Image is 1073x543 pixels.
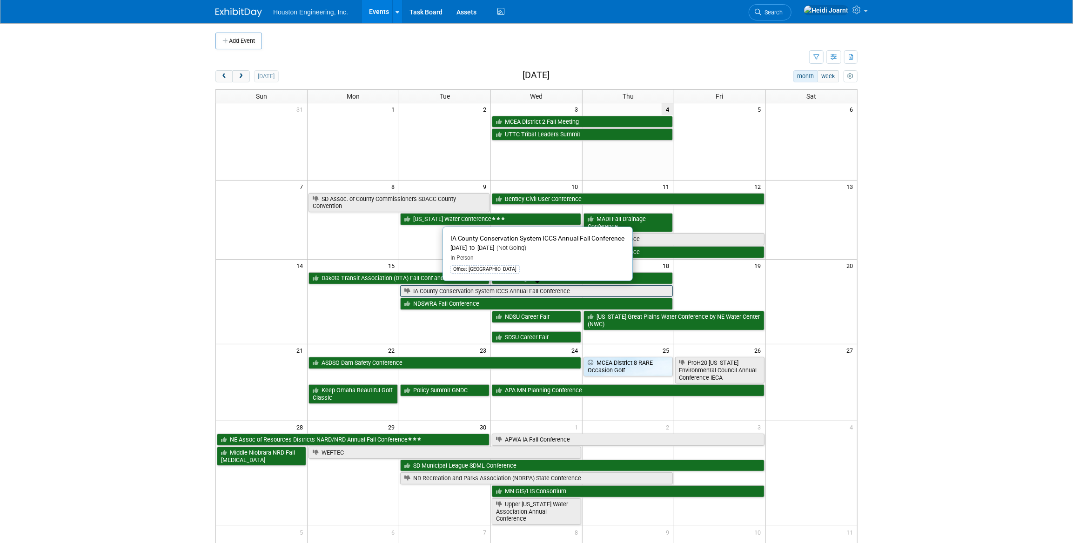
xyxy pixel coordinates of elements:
span: 31 [295,103,307,115]
span: 8 [574,526,582,538]
span: 28 [295,421,307,433]
span: 5 [299,526,307,538]
a: NE Assoc of Resources Districts NARD/NRD Annual Fall Conference [217,434,490,446]
span: Wed [530,93,543,100]
a: UTTC Tribal Leaders Summit [492,128,673,141]
span: 13 [845,181,857,192]
a: IA County Conservation System ICCS Annual Fall Conference [400,285,673,297]
span: 15 [387,260,399,271]
span: 9 [665,526,674,538]
span: 20 [845,260,857,271]
span: 11 [662,181,674,192]
span: 7 [482,526,490,538]
span: 18 [662,260,674,271]
span: 9 [482,181,490,192]
span: 10 [754,526,765,538]
span: Thu [623,93,634,100]
span: IA County Conservation System ICCS Annual Fall Conference [450,235,625,242]
a: Policy Summit GNDC [400,384,490,396]
span: 22 [387,344,399,356]
span: Houston Engineering, Inc. [273,8,348,16]
a: MCEA District 8 RARE Occasion Golf [583,357,673,376]
a: ASDSO Dam Safety Conference [308,357,581,369]
span: 27 [845,344,857,356]
a: NDSWRA Fall Conference [400,298,673,310]
span: 12 [754,181,765,192]
span: 30 [479,421,490,433]
span: Fri [716,93,724,100]
img: ExhibitDay [215,8,262,17]
span: Sun [256,93,267,100]
div: [DATE] to [DATE] [450,244,625,252]
a: NDSU Career Fair [492,311,581,323]
button: next [232,70,249,82]
a: Middle Niobrara NRD Fall [MEDICAL_DATA] [217,447,306,466]
a: APA MN Planning Conference [492,384,765,396]
span: Search [761,9,783,16]
a: APWA IA Fall Conference [492,434,765,446]
span: Sat [806,93,816,100]
span: 6 [390,526,399,538]
button: month [793,70,818,82]
img: Heidi Joarnt [804,5,849,15]
a: [US_STATE] Water Conference [400,213,581,225]
span: 14 [295,260,307,271]
span: 5 [757,103,765,115]
span: 11 [845,526,857,538]
span: 25 [662,344,674,356]
span: 4 [662,103,674,115]
a: SD Assoc. of County Commissioners SDACC County Convention [308,193,490,212]
div: Office: [GEOGRAPHIC_DATA] [450,265,520,274]
button: [DATE] [254,70,279,82]
a: [US_STATE] Great Plains Water Conference by NE Water Center (NWC) [583,311,765,330]
span: 26 [754,344,765,356]
span: (Not Going) [495,244,527,251]
button: prev [215,70,233,82]
a: WEFTEC [308,447,581,459]
span: 29 [387,421,399,433]
span: 1 [574,421,582,433]
a: Search [749,4,791,20]
a: Dakota Transit Association (DTA) Fall Conf and Roadeo [308,272,490,284]
span: 8 [390,181,399,192]
a: MN GIS/LIS Consortium [492,485,765,497]
span: 24 [570,344,582,356]
a: MCEA District 2 Fall Meeting [492,116,673,128]
span: 10 [570,181,582,192]
span: 6 [849,103,857,115]
h2: [DATE] [523,70,550,80]
span: In-Person [450,255,474,261]
span: 1 [390,103,399,115]
a: MADI Fall Drainage Conference [583,213,673,232]
span: 21 [295,344,307,356]
button: Add Event [215,33,262,49]
span: 3 [574,103,582,115]
a: Upper [US_STATE] Water Association Annual Conference [492,498,581,525]
span: 23 [479,344,490,356]
a: SDSU Career Fair [492,331,581,343]
button: myCustomButton [844,70,858,82]
span: 2 [665,421,674,433]
span: Tue [440,93,450,100]
a: SD Municipal League SDML Conference [400,460,764,472]
a: Bentley Civil User Conference [492,193,765,205]
i: Personalize Calendar [847,74,853,80]
span: 4 [849,421,857,433]
span: Mon [347,93,360,100]
span: 7 [299,181,307,192]
span: 3 [757,421,765,433]
a: Keep Omaha Beautiful Golf Classic [308,384,398,403]
a: ProH20 [US_STATE] Environmental Council Annual Conference IECA [675,357,765,383]
span: 19 [754,260,765,271]
button: week [818,70,839,82]
a: ND Recreation and Parks Association (NDRPA) State Conference [400,472,673,484]
span: 2 [482,103,490,115]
